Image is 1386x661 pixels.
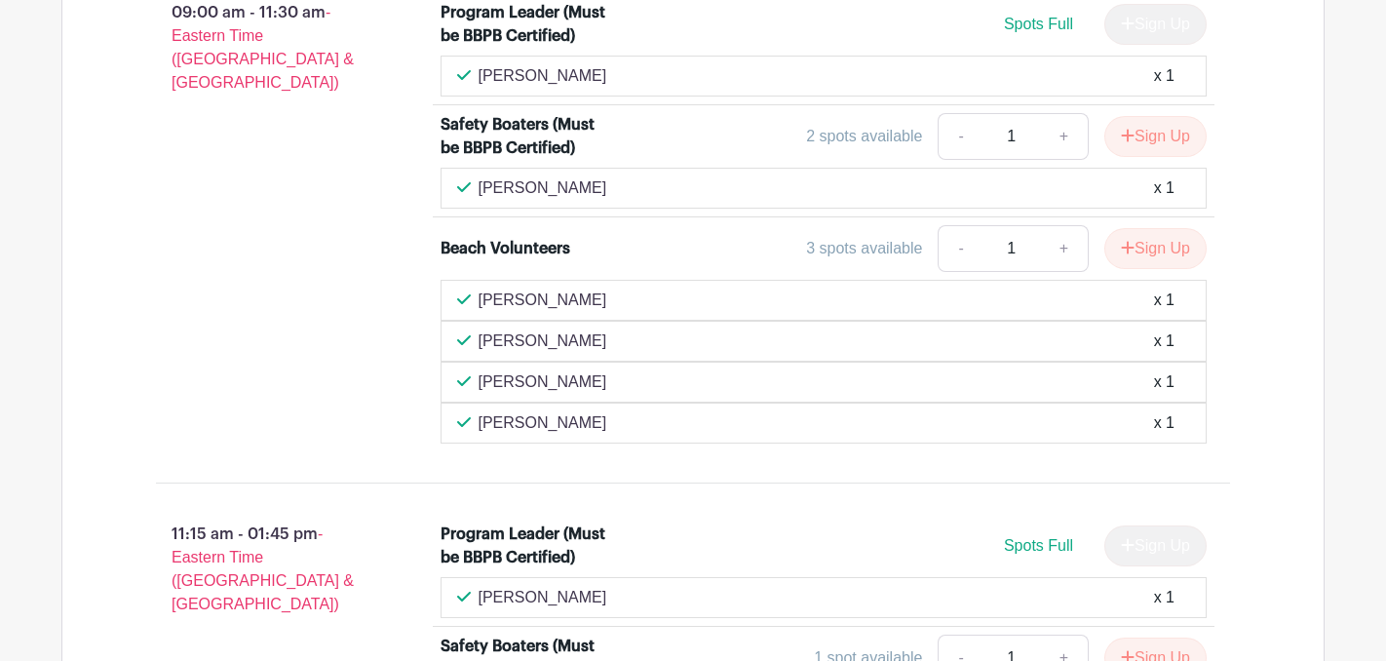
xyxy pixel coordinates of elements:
[1104,228,1207,269] button: Sign Up
[479,411,607,435] p: [PERSON_NAME]
[441,113,609,160] div: Safety Boaters (Must be BBPB Certified)
[441,1,609,48] div: Program Leader (Must be BBPB Certified)
[1154,330,1174,353] div: x 1
[479,64,607,88] p: [PERSON_NAME]
[938,225,982,272] a: -
[479,176,607,200] p: [PERSON_NAME]
[1004,16,1073,32] span: Spots Full
[1154,586,1174,609] div: x 1
[1104,116,1207,157] button: Sign Up
[1154,411,1174,435] div: x 1
[479,330,607,353] p: [PERSON_NAME]
[938,113,982,160] a: -
[125,515,409,624] p: 11:15 am - 01:45 pm
[441,523,609,569] div: Program Leader (Must be BBPB Certified)
[1004,537,1073,554] span: Spots Full
[479,289,607,312] p: [PERSON_NAME]
[806,237,922,260] div: 3 spots available
[479,586,607,609] p: [PERSON_NAME]
[479,370,607,394] p: [PERSON_NAME]
[806,125,922,148] div: 2 spots available
[1154,176,1174,200] div: x 1
[1154,64,1174,88] div: x 1
[441,237,570,260] div: Beach Volunteers
[1040,113,1089,160] a: +
[1040,225,1089,272] a: +
[1154,370,1174,394] div: x 1
[1154,289,1174,312] div: x 1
